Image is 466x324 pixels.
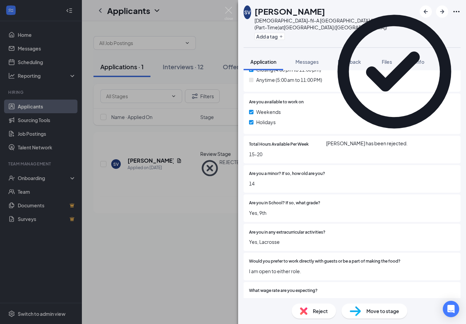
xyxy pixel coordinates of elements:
div: [PERSON_NAME] has been rejected. [326,140,408,147]
span: Total Hours Available Per Week [249,141,309,148]
span: Are you in School? If so, what grade? [249,200,320,206]
span: 10.50-11.50 [249,297,455,304]
span: 14 [249,180,455,187]
div: [DEMOGRAPHIC_DATA]-fil-A [GEOGRAPHIC_DATA] (IN) Team Member (Part-Time) at [GEOGRAPHIC_DATA] ([GE... [254,17,416,31]
span: Anytime (5:00 am to 11:00 PM) [256,76,322,84]
span: Are you in any extracurricular activities? [249,229,325,236]
svg: Plus [279,34,283,39]
button: PlusAdd a tag [254,33,285,40]
span: Yes, Lacrosse [249,238,455,246]
h1: [PERSON_NAME] [254,5,325,17]
span: 15-20 [249,150,455,158]
span: What wage rate are you expecting? [249,288,318,294]
svg: CheckmarkCircle [326,3,463,140]
span: Reject [313,307,328,315]
span: Holidays [256,118,276,126]
span: Move to stage [366,307,399,315]
span: Weekends [256,108,281,116]
span: Are you available to work on [249,99,304,105]
div: SV [244,9,251,16]
div: Open Intercom Messenger [443,301,459,317]
span: Messages [295,59,319,65]
span: Application [250,59,276,65]
span: Would you prefer to work directly with guests or be a part of making the food? [249,258,401,265]
span: I am open to either role. [249,267,455,275]
span: Are you a minor? If so, how old are you? [249,171,325,177]
span: Yes, 9th [249,209,455,217]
